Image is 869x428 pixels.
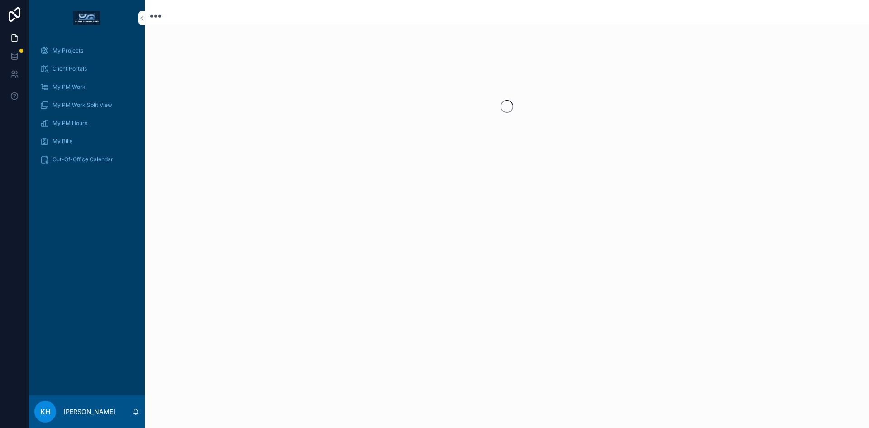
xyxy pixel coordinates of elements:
[73,11,100,25] img: App logo
[40,406,51,417] span: KH
[34,133,139,149] a: My Bills
[34,115,139,131] a: My PM Hours
[63,407,115,416] p: [PERSON_NAME]
[34,79,139,95] a: My PM Work
[53,47,83,54] span: My Projects
[34,43,139,59] a: My Projects
[34,151,139,168] a: Out-Of-Office Calendar
[53,83,86,91] span: My PM Work
[53,101,112,109] span: My PM Work Split View
[34,61,139,77] a: Client Portals
[53,156,113,163] span: Out-Of-Office Calendar
[53,138,72,145] span: My Bills
[53,120,87,127] span: My PM Hours
[34,97,139,113] a: My PM Work Split View
[29,36,145,179] div: scrollable content
[53,65,87,72] span: Client Portals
